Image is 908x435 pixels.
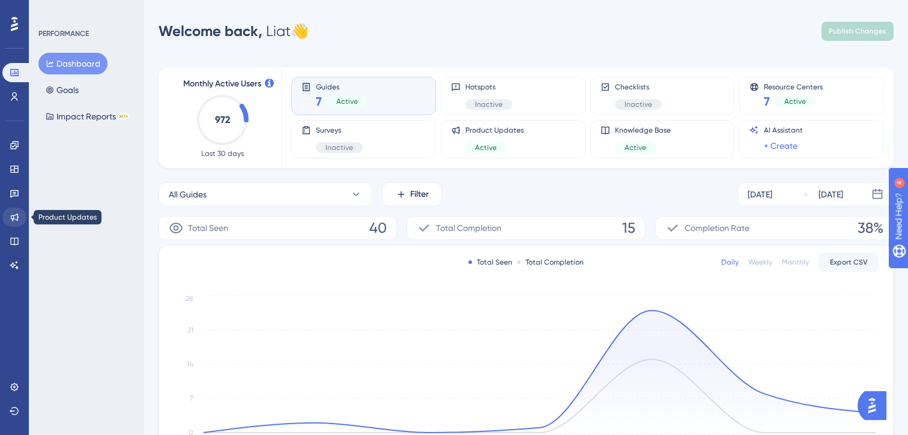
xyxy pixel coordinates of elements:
span: Inactive [625,100,652,109]
span: Export CSV [830,257,868,267]
button: Dashboard [38,53,107,74]
div: Monthly [782,257,809,267]
text: 972 [215,114,230,125]
div: BETA [118,113,129,119]
a: + Create [764,139,798,153]
span: Product Updates [465,125,524,135]
div: Weekly [748,257,772,267]
div: Daily [721,257,739,267]
div: [DATE] [819,187,843,202]
button: Impact ReportsBETA [38,106,136,127]
div: PERFORMANCE [38,29,89,38]
span: Need Help? [28,3,75,17]
span: 15 [622,218,635,238]
span: All Guides [169,187,207,202]
tspan: 7 [190,394,193,403]
iframe: UserGuiding AI Assistant Launcher [858,388,894,424]
span: Hotspots [465,82,512,92]
span: Inactive [325,143,353,152]
tspan: 21 [187,326,193,334]
span: 7 [764,93,770,110]
button: Filter [382,182,442,206]
span: Publish Changes [829,26,886,36]
button: Goals [38,79,86,101]
span: AI Assistant [764,125,803,135]
span: Completion Rate [685,221,749,235]
div: Liat 👋 [159,22,309,41]
span: Resource Centers [764,82,823,91]
span: Active [336,97,358,106]
span: Filter [410,187,429,202]
div: Total Completion [517,257,584,267]
button: All Guides [159,182,372,206]
span: Active [784,97,806,106]
span: Checklists [615,82,662,92]
tspan: 14 [187,360,193,368]
span: Last 30 days [201,149,244,158]
span: 38% [858,218,883,238]
span: Active [625,143,646,152]
button: Publish Changes [822,22,894,41]
span: 40 [369,218,387,238]
div: [DATE] [748,187,772,202]
div: Total Seen [468,257,512,267]
span: Surveys [316,125,363,135]
span: Monthly Active Users [183,77,261,91]
span: Knowledge Base [615,125,671,135]
span: Total Completion [436,221,501,235]
span: Active [475,143,497,152]
span: Total Seen [188,221,228,235]
tspan: 28 [186,295,193,303]
span: 7 [316,93,322,110]
span: Guides [316,82,368,91]
div: 4 [83,6,87,16]
span: Inactive [475,100,503,109]
span: Welcome back, [159,22,262,40]
button: Export CSV [819,253,879,272]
